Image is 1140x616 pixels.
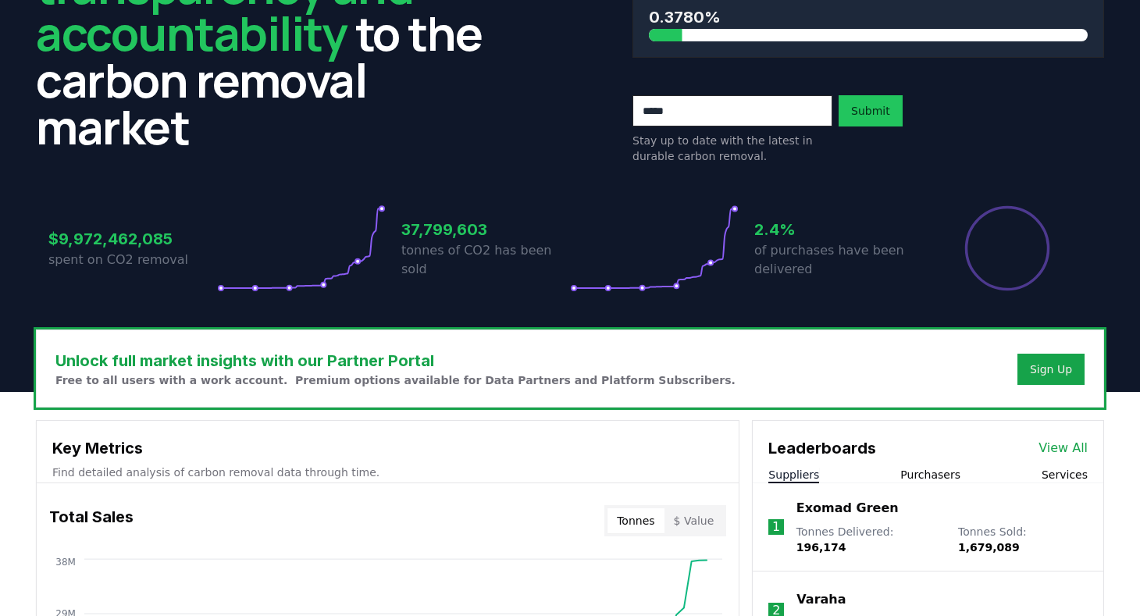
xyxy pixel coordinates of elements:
[48,227,217,251] h3: $9,972,462,085
[1038,439,1088,458] a: View All
[839,95,903,126] button: Submit
[55,372,736,388] p: Free to all users with a work account. Premium options available for Data Partners and Platform S...
[52,465,723,480] p: Find detailed analysis of carbon removal data through time.
[796,590,846,609] a: Varaha
[768,436,876,460] h3: Leaderboards
[964,205,1051,292] div: Percentage of sales delivered
[796,524,942,555] p: Tonnes Delivered :
[754,218,923,241] h3: 2.4%
[958,524,1088,555] p: Tonnes Sold :
[768,467,819,482] button: Suppliers
[796,499,899,518] a: Exomad Green
[900,467,960,482] button: Purchasers
[55,349,736,372] h3: Unlock full market insights with our Partner Portal
[1017,354,1085,385] button: Sign Up
[796,541,846,554] span: 196,174
[401,241,570,279] p: tonnes of CO2 has been sold
[632,133,832,164] p: Stay up to date with the latest in durable carbon removal.
[401,218,570,241] h3: 37,799,603
[52,436,723,460] h3: Key Metrics
[48,251,217,269] p: spent on CO2 removal
[49,505,134,536] h3: Total Sales
[649,5,1088,29] h3: 0.3780%
[772,518,780,536] p: 1
[958,541,1020,554] span: 1,679,089
[607,508,664,533] button: Tonnes
[664,508,724,533] button: $ Value
[55,557,76,568] tspan: 38M
[1042,467,1088,482] button: Services
[754,241,923,279] p: of purchases have been delivered
[1030,361,1072,377] a: Sign Up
